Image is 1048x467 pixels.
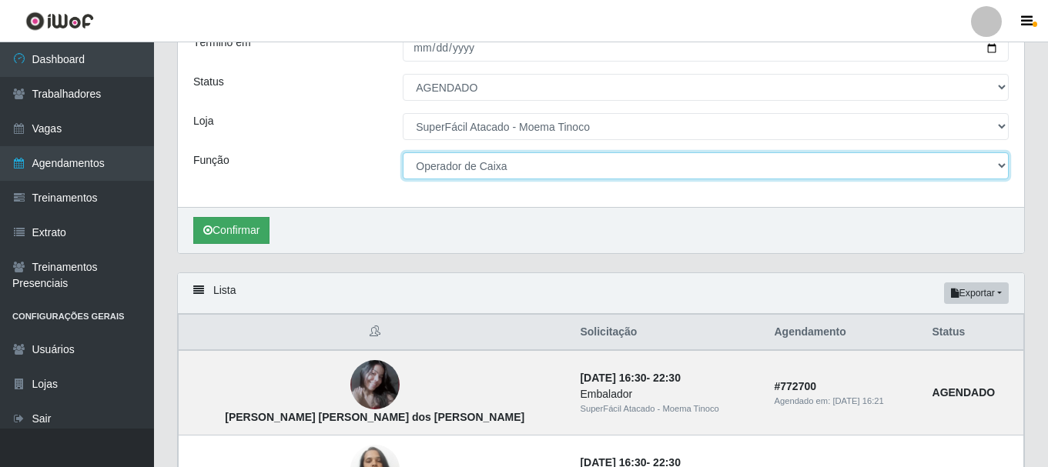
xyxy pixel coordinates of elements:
div: Agendado em: [775,395,914,408]
div: SuperFácil Atacado - Moema Tinoco [580,402,755,415]
th: Agendamento [765,315,923,351]
strong: AGENDADO [932,386,996,399]
th: Solicitação [571,315,765,351]
button: Confirmar [193,217,270,244]
input: 00/00/0000 [403,35,1009,62]
strong: # 772700 [775,380,817,392]
strong: [PERSON_NAME] [PERSON_NAME] dos [PERSON_NAME] [225,411,524,423]
img: Larissa Hosana Magalhães dos Santos [350,357,400,413]
img: CoreUI Logo [25,12,94,31]
time: [DATE] 16:30 [580,372,646,384]
label: Loja [193,113,213,129]
time: [DATE] 16:21 [832,396,883,405]
th: Status [923,315,1024,351]
strong: - [580,372,680,384]
time: 22:30 [653,372,681,384]
div: Embalador [580,386,755,402]
label: Função [193,152,229,168]
div: Lista [178,273,1024,314]
label: Status [193,74,224,90]
label: Término em [193,35,251,51]
button: Exportar [944,282,1009,304]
